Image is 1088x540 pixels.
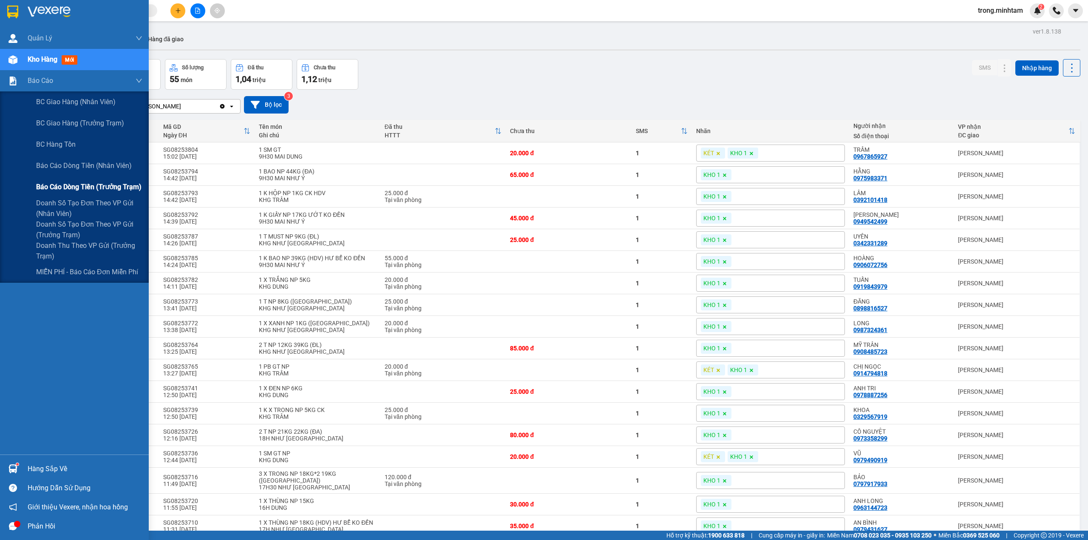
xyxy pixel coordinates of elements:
[853,211,949,218] div: ANH VŨ
[934,534,936,537] span: ⚪️
[28,33,52,43] span: Quản Lý
[666,531,745,540] span: Hỗ trợ kỹ thuật:
[175,8,181,14] span: plus
[853,240,887,247] div: 0342331289
[163,474,250,480] div: SG08253716
[163,392,250,398] div: 12:50 [DATE]
[853,261,887,268] div: 0906072756
[853,283,887,290] div: 0919843979
[853,392,887,398] div: 0978887256
[385,305,502,312] div: Tại văn phòng
[958,280,1075,287] div: [PERSON_NAME]
[853,435,887,442] div: 0973358299
[703,171,720,179] span: KHO 1
[163,298,250,305] div: SG08253773
[28,502,128,512] span: Giới thiệu Vexere, nhận hoa hồng
[853,413,887,420] div: 0329567919
[703,366,714,374] span: KÉT
[163,327,250,333] div: 13:38 [DATE]
[259,348,376,355] div: KHG NHƯ Ý
[1015,60,1059,76] button: Nhập hàng
[636,171,687,178] div: 1
[36,139,76,150] span: BC hàng tồn
[163,519,250,526] div: SG08253710
[163,428,250,435] div: SG08253726
[510,128,627,134] div: Chưa thu
[958,477,1075,484] div: [PERSON_NAME]
[853,480,887,487] div: 0797917933
[28,75,53,86] span: Báo cáo
[259,255,376,261] div: 1 K BAO NP 39KG (HDV) HƯ BỂ KO ĐỀN
[259,435,376,442] div: 18H NHƯ Ý
[853,298,949,305] div: ĐĂNG
[259,450,376,457] div: 1 SM GT NP
[163,255,250,261] div: SG08253785
[751,531,752,540] span: |
[235,74,251,84] span: 1,04
[730,453,747,460] span: KHO 1
[703,236,720,244] span: KHO 1
[385,190,502,196] div: 25.000 đ
[708,532,745,539] strong: 1900 633 818
[385,327,502,333] div: Tại văn phòng
[163,526,250,533] div: 11:31 [DATE]
[259,211,376,218] div: 1 K GIẤY NP 17KG ƯỚT KO ĐỀN
[259,413,376,420] div: KHG TRÂM
[259,428,376,435] div: 2 T NP 21KG 22KG (ĐA)
[853,305,887,312] div: 0898816527
[1041,532,1047,538] span: copyright
[853,255,949,261] div: HOÀNG
[28,463,142,475] div: Hàng sắp về
[971,5,1030,16] span: trong.minhtam
[190,3,205,18] button: file-add
[954,120,1079,142] th: Toggle SortBy
[853,133,949,139] div: Số điện thoại
[958,432,1075,438] div: [PERSON_NAME]
[958,123,1068,130] div: VP nhận
[170,74,179,84] span: 55
[36,267,138,277] span: MIỄN PHÍ - Báo cáo đơn miễn phí
[853,526,887,533] div: 0979431627
[853,341,949,348] div: MỸ TRÂN
[259,168,376,175] div: 1 BAO NP 44KG (ĐA)
[182,65,204,71] div: Số lượng
[1038,4,1044,10] sup: 2
[385,298,502,305] div: 25.000 đ
[301,74,317,84] span: 1,12
[214,8,220,14] span: aim
[636,388,687,395] div: 1
[853,233,949,240] div: UYÊN
[636,410,687,417] div: 1
[8,77,17,85] img: solution-icon
[636,432,687,438] div: 1
[636,215,687,222] div: 1
[853,428,949,435] div: CÔ NGUYỆT
[958,323,1075,330] div: [PERSON_NAME]
[1068,3,1083,18] button: caret-down
[163,305,250,312] div: 13:41 [DATE]
[163,190,250,196] div: SG08253793
[958,367,1075,373] div: [PERSON_NAME]
[853,190,949,196] div: LÂM
[958,258,1075,265] div: [PERSON_NAME]
[972,60,997,75] button: SMS
[163,320,250,327] div: SG08253772
[259,175,376,182] div: 9H30 MAI NHƯ Ý
[28,520,142,533] div: Phản hồi
[385,255,502,261] div: 55.000 đ
[1006,531,1007,540] span: |
[163,218,250,225] div: 14:39 [DATE]
[170,3,185,18] button: plus
[636,523,687,529] div: 1
[703,522,720,530] span: KHO 1
[385,370,502,377] div: Tại văn phòng
[163,123,244,130] div: Mã GD
[163,341,250,348] div: SG08253764
[510,215,627,222] div: 45.000 đ
[136,77,142,84] span: down
[36,182,142,192] span: Báo cáo dòng tiền (trưởng trạm)
[385,276,502,283] div: 20.000 đ
[163,385,250,392] div: SG08253741
[163,233,250,240] div: SG08253787
[163,240,250,247] div: 14:26 [DATE]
